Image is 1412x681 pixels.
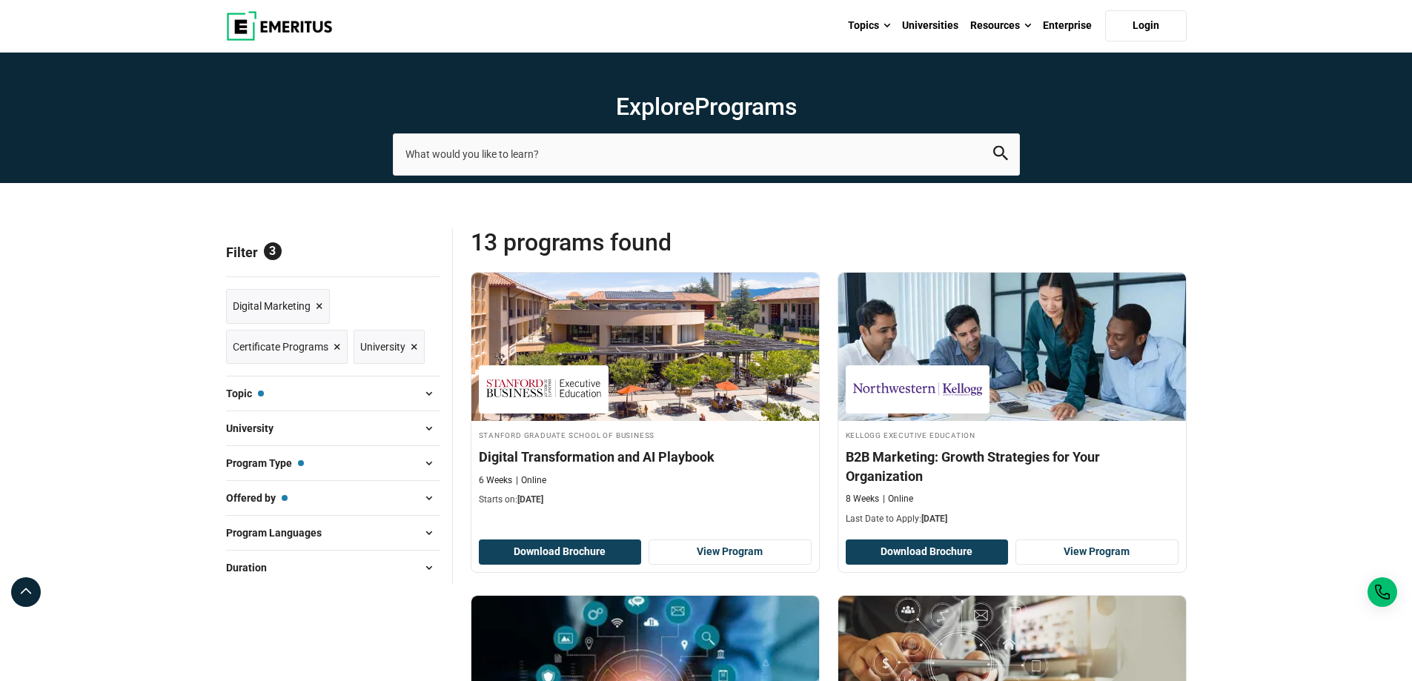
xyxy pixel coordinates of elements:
[846,448,1179,485] h4: B2B Marketing: Growth Strategies for Your Organization
[846,539,1009,565] button: Download Brochure
[1015,539,1179,565] a: View Program
[226,487,440,509] button: Offered by
[853,373,982,406] img: Kellogg Executive Education
[471,227,829,257] span: 13 Programs found
[1105,10,1187,41] a: Login
[226,557,440,579] button: Duration
[393,133,1020,175] input: search-page
[226,289,330,324] a: Digital Marketing ×
[479,448,812,466] h4: Digital Transformation and AI Playbook
[486,373,601,406] img: Stanford Graduate School of Business
[649,539,812,565] a: View Program
[226,559,279,576] span: Duration
[264,242,282,260] span: 3
[226,455,304,471] span: Program Type
[360,339,405,355] span: University
[226,382,440,405] button: Topic
[354,330,425,365] a: University ×
[393,92,1020,122] h1: Explore
[316,296,323,317] span: ×
[226,417,440,439] button: University
[471,273,819,514] a: Digital Transformation Course by Stanford Graduate School of Business - September 18, 2025 Stanfo...
[883,493,913,505] p: Online
[226,420,285,436] span: University
[838,273,1186,533] a: Digital Marketing Course by Kellogg Executive Education - September 18, 2025 Kellogg Executive Ed...
[233,298,311,314] span: Digital Marketing
[471,273,819,421] img: Digital Transformation and AI Playbook | Online Digital Transformation Course
[411,336,418,358] span: ×
[993,150,1008,164] a: search
[479,494,812,506] p: Starts on:
[479,428,812,441] h4: Stanford Graduate School of Business
[233,339,328,355] span: Certificate Programs
[226,452,440,474] button: Program Type
[394,245,440,264] a: Reset all
[846,493,879,505] p: 8 Weeks
[226,522,440,544] button: Program Languages
[479,539,642,565] button: Download Brochure
[226,330,348,365] a: Certificate Programs ×
[226,385,264,402] span: Topic
[226,525,334,541] span: Program Languages
[226,227,440,276] p: Filter
[838,273,1186,421] img: B2B Marketing: Growth Strategies for Your Organization | Online Digital Marketing Course
[517,494,543,505] span: [DATE]
[921,514,947,524] span: [DATE]
[226,490,288,506] span: Offered by
[846,513,1179,525] p: Last Date to Apply:
[993,146,1008,163] button: search
[695,93,797,121] span: Programs
[516,474,546,487] p: Online
[334,336,341,358] span: ×
[846,428,1179,441] h4: Kellogg Executive Education
[479,474,512,487] p: 6 Weeks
